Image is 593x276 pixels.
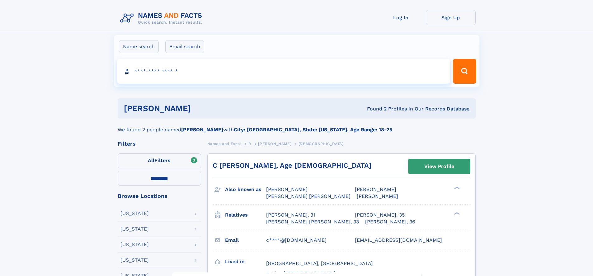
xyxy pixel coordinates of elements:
div: [US_STATE] [120,211,149,216]
span: All [148,157,154,163]
button: Search Button [453,59,476,84]
a: [PERSON_NAME], 36 [365,218,415,225]
a: Names and Facts [207,140,242,147]
span: [PERSON_NAME] [355,186,396,192]
div: [US_STATE] [120,242,149,247]
label: Filters [118,153,201,168]
h3: Email [225,235,266,246]
a: Log In [376,10,426,25]
span: [DEMOGRAPHIC_DATA] [299,142,344,146]
h3: Lived in [225,256,266,267]
span: [PERSON_NAME] [258,142,291,146]
div: [US_STATE] [120,227,149,232]
label: Name search [119,40,159,53]
img: Logo Names and Facts [118,10,207,27]
div: ❯ [453,186,460,190]
div: Browse Locations [118,193,201,199]
span: R [248,142,251,146]
div: [US_STATE] [120,258,149,263]
label: Email search [165,40,204,53]
input: search input [117,59,450,84]
a: [PERSON_NAME], 35 [355,212,405,218]
span: [PERSON_NAME] [PERSON_NAME] [266,193,351,199]
div: ❯ [453,211,460,215]
div: View Profile [424,159,454,174]
b: City: [GEOGRAPHIC_DATA], State: [US_STATE], Age Range: 18-25 [234,127,392,133]
span: [GEOGRAPHIC_DATA], [GEOGRAPHIC_DATA] [266,260,373,266]
a: View Profile [408,159,470,174]
span: [PERSON_NAME] [357,193,398,199]
a: Sign Up [426,10,476,25]
a: [PERSON_NAME] [258,140,291,147]
span: [PERSON_NAME] [266,186,308,192]
div: We found 2 people named with . [118,119,476,133]
a: [PERSON_NAME], 31 [266,212,315,218]
div: Filters [118,141,201,147]
b: [PERSON_NAME] [181,127,223,133]
span: [EMAIL_ADDRESS][DOMAIN_NAME] [355,237,442,243]
div: Found 2 Profiles In Our Records Database [279,105,469,112]
h3: Also known as [225,184,266,195]
h1: [PERSON_NAME] [124,105,279,112]
a: R [248,140,251,147]
h3: Relatives [225,210,266,220]
a: C [PERSON_NAME], Age [DEMOGRAPHIC_DATA] [213,161,371,169]
a: [PERSON_NAME] [PERSON_NAME], 33 [266,218,359,225]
